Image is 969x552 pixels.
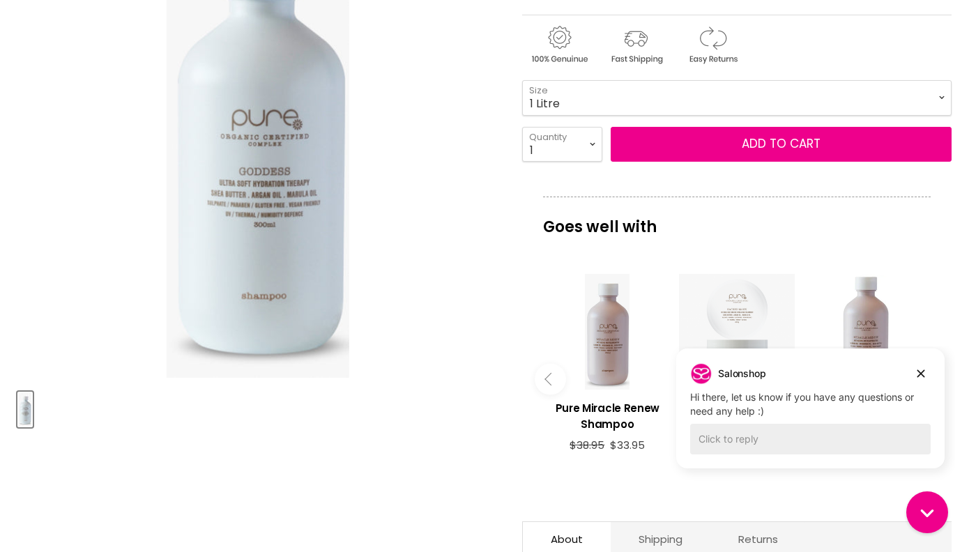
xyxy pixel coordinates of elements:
h3: Pure Miracle Renew Shampoo [550,400,665,432]
span: $38.95 [570,438,604,452]
span: $33.95 [610,438,645,452]
img: shipping.gif [599,24,673,66]
iframe: Gorgias live chat campaigns [666,346,955,489]
img: genuine.gif [522,24,596,66]
iframe: Gorgias live chat messenger [899,486,955,538]
div: Product thumbnails [15,388,501,427]
img: Pure Goddess Shampoo [19,393,31,426]
button: Add to cart [611,127,952,162]
img: returns.gif [676,24,749,66]
a: View product:Pure Miracle Renew Shampoo [550,390,665,439]
select: Quantity [522,127,602,162]
span: Add to cart [742,135,821,152]
p: Goes well with [543,197,931,243]
button: Pure Goddess Shampoo [17,392,33,427]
